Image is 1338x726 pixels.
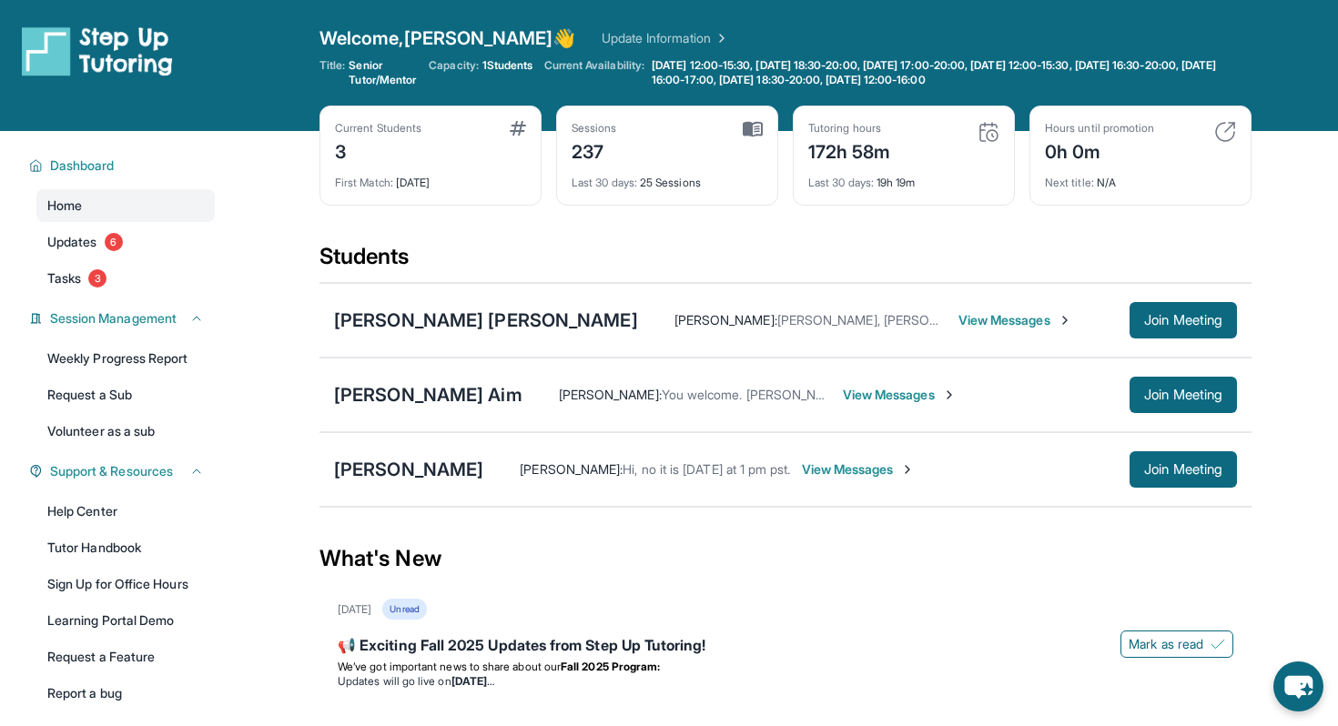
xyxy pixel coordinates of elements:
[334,382,522,408] div: [PERSON_NAME] Aim
[105,233,123,251] span: 6
[572,176,637,189] span: Last 30 days :
[1045,176,1094,189] span: Next title :
[1144,315,1222,326] span: Join Meeting
[648,58,1252,87] a: [DATE] 12:00-15:30, [DATE] 18:30-20:00, [DATE] 17:00-20:00, [DATE] 12:00-15:30, [DATE] 16:30-20:0...
[808,165,999,190] div: 19h 19m
[43,156,204,175] button: Dashboard
[520,461,623,477] span: [PERSON_NAME] :
[36,604,215,637] a: Learning Portal Demo
[334,457,483,482] div: [PERSON_NAME]
[1129,635,1203,653] span: Mark as read
[572,121,617,136] div: Sessions
[662,387,1167,402] span: You welcome. [PERSON_NAME] is working on it as we text. I don't know how far he got.
[561,660,660,673] strong: Fall 2025 Program:
[623,461,790,477] span: Hi, no it is [DATE] at 1 pm pst.
[1120,630,1233,658] button: Mark as read
[544,58,644,87] span: Current Availability:
[50,156,115,175] span: Dashboard
[1273,661,1323,711] button: chat-button
[36,568,215,600] a: Sign Up for Office Hours
[36,226,215,258] a: Updates6
[1144,389,1222,400] span: Join Meeting
[47,233,97,251] span: Updates
[36,640,215,673] a: Request a Feature
[47,197,82,215] span: Home
[674,312,777,328] span: [PERSON_NAME] :
[1130,377,1237,413] button: Join Meeting
[808,176,874,189] span: Last 30 days :
[808,121,891,136] div: Tutoring hours
[1211,637,1225,651] img: Mark as read
[900,462,915,477] img: Chevron-Right
[942,388,957,402] img: Chevron-Right
[808,136,891,165] div: 172h 58m
[559,387,662,402] span: [PERSON_NAME] :
[777,312,1156,328] span: [PERSON_NAME], [PERSON_NAME] va entrar a su session ahora?
[743,121,763,137] img: card
[572,165,763,190] div: 25 Sessions
[602,29,729,47] a: Update Information
[978,121,999,143] img: card
[1130,451,1237,488] button: Join Meeting
[319,25,576,51] span: Welcome, [PERSON_NAME] 👋
[338,674,1233,689] li: Updates will go live on
[36,262,215,295] a: Tasks3
[47,269,81,287] span: Tasks
[510,121,526,136] img: card
[36,189,215,222] a: Home
[1214,121,1236,143] img: card
[1130,302,1237,338] button: Join Meeting
[711,29,729,47] img: Chevron Right
[1144,464,1222,475] span: Join Meeting
[338,660,561,673] span: We’ve got important news to share about our
[50,309,177,328] span: Session Management
[335,121,421,136] div: Current Students
[319,519,1252,599] div: What's New
[451,674,494,688] strong: [DATE]
[50,462,173,480] span: Support & Resources
[1045,136,1154,165] div: 0h 0m
[429,58,479,73] span: Capacity:
[335,165,526,190] div: [DATE]
[43,309,204,328] button: Session Management
[36,495,215,528] a: Help Center
[338,602,371,617] div: [DATE]
[802,460,916,479] span: View Messages
[43,462,204,480] button: Support & Resources
[36,415,215,448] a: Volunteer as a sub
[36,342,215,375] a: Weekly Progress Report
[1045,165,1236,190] div: N/A
[1058,313,1072,328] img: Chevron-Right
[36,378,215,411] a: Request a Sub
[652,58,1248,87] span: [DATE] 12:00-15:30, [DATE] 18:30-20:00, [DATE] 17:00-20:00, [DATE] 12:00-15:30, [DATE] 16:30-20:0...
[338,634,1233,660] div: 📢 Exciting Fall 2025 Updates from Step Up Tutoring!
[88,269,106,287] span: 3
[572,136,617,165] div: 237
[482,58,533,73] span: 1 Students
[36,677,215,710] a: Report a bug
[334,308,638,333] div: [PERSON_NAME] [PERSON_NAME]
[22,25,173,76] img: logo
[382,599,426,620] div: Unread
[36,531,215,564] a: Tutor Handbook
[958,311,1072,329] span: View Messages
[335,136,421,165] div: 3
[843,386,957,404] span: View Messages
[319,242,1252,282] div: Students
[1045,121,1154,136] div: Hours until promotion
[319,58,345,87] span: Title:
[349,58,418,87] span: Senior Tutor/Mentor
[335,176,393,189] span: First Match :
